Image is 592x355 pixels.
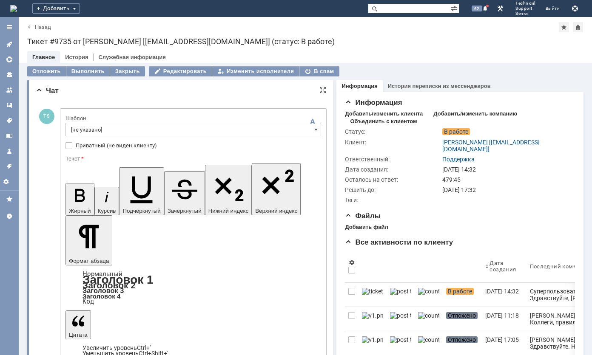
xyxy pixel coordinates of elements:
a: История [65,54,88,60]
span: Нижний индекс [208,208,249,214]
button: Верхний индекс [252,163,301,215]
span: Жирный [69,208,91,214]
span: Файлы [345,212,381,220]
a: Заголовок 3 [83,287,124,294]
img: counter.png [418,312,439,319]
a: Теги [3,114,16,127]
a: Шаблоны комментариев [3,99,16,112]
span: Настройки [348,259,355,266]
th: Дата создания [482,250,526,283]
div: На всю страницу [319,87,326,93]
a: post ticket.png [387,307,415,331]
button: Курсив [94,187,120,215]
span: Senior [515,11,535,16]
div: Формат абзаца [65,271,321,304]
span: Все активности по клиенту [345,238,453,246]
a: Общая аналитика [3,53,16,66]
div: Дата создания: [345,166,441,173]
span: Настройки [3,178,16,185]
a: [PERSON_NAME] [[EMAIL_ADDRESS][DOMAIN_NAME]] [442,139,540,152]
img: counter.png [418,336,439,343]
div: Статус: [345,128,441,135]
span: Чат [36,87,59,95]
div: 479:45 [442,176,571,183]
a: v1.png [359,307,387,331]
a: База знаний [3,129,16,143]
span: Курсив [98,208,116,214]
div: [DATE] 17:05 [485,336,519,343]
label: Приватный (не виден клиенту) [76,142,319,149]
div: Текст [65,156,319,161]
span: [DATE] 17:32 [442,186,476,193]
a: Правила автоматизации [3,160,16,173]
button: Цитата [65,310,91,339]
div: Сделать домашней страницей [573,22,583,32]
a: Отложено [443,307,482,331]
a: [DATE] 14:32 [482,283,526,307]
a: Перейти в интерфейс администратора [495,3,505,14]
a: v1.png [359,331,387,355]
button: Подчеркнутый [119,167,164,215]
img: logo [10,5,17,12]
div: Добавить в избранное [559,22,569,32]
a: ticket_notification.png [359,283,387,307]
button: Жирный [65,183,94,215]
button: Зачеркнутый [164,171,205,215]
span: Верхний индекс [255,208,297,214]
img: post ticket.png [390,288,411,295]
div: Добавить [32,3,80,14]
div: [DATE] 11:18 [485,312,519,319]
a: counter.png [415,283,443,307]
button: Формат абзаца [65,215,112,265]
a: Главное [32,54,55,60]
a: Перейти на домашнюю страницу [10,5,17,12]
div: Добавить/изменить компанию [433,110,517,117]
a: Клиенты [3,68,16,82]
a: Код [83,298,94,305]
div: Добавить/изменить клиента [345,110,423,117]
a: counter.png [415,331,443,355]
span: Подчеркнутый [122,208,160,214]
span: Расширенный поиск [450,4,459,12]
span: Technical [515,1,535,6]
div: Шаблон [65,116,319,121]
a: Служебная информация [98,54,165,60]
a: Отложено [443,331,482,355]
div: [DATE] 14:32 [442,166,571,173]
a: Заголовок 2 [83,280,136,290]
a: post ticket.png [387,331,415,355]
img: ticket_notification.png [362,288,383,295]
a: [DATE] 17:05 [482,331,526,355]
button: Сохранить лог [570,3,580,14]
a: Мой профиль [3,144,16,158]
img: post ticket.png [390,312,411,319]
a: Активности [3,37,16,51]
div: Дата создания [490,260,516,273]
div: Теги: [345,197,441,203]
div: Тикет #9735 от [PERSON_NAME] [[EMAIL_ADDRESS][DOMAIN_NAME]] (статус: В работе) [27,37,583,46]
span: Цитата [69,332,88,338]
span: 62 [472,6,482,11]
a: В работе [443,283,482,307]
a: Информация [342,83,377,89]
div: Ответственный: [345,156,441,163]
a: Команды и агенты [3,83,16,97]
span: [STREET_ADDRESS] 3 [20,45,81,52]
div: Решить до: [345,186,441,193]
span: В работе [446,288,474,295]
span: Support [515,6,535,11]
a: Настройки [3,175,16,189]
a: [DATE] 11:18 [482,307,526,331]
img: v1.png [362,336,383,343]
a: История переписки из мессенджеров [388,83,491,89]
img: v1.png [362,312,383,319]
a: Заголовок 1 [83,273,154,286]
span: Ctrl+' [137,344,151,351]
span: TS [39,109,54,124]
span: Информация [345,99,402,107]
a: counter.png [415,307,443,331]
div: Клиент: [345,139,441,146]
div: [DATE] 14:32 [485,288,519,295]
button: Нижний индекс [205,165,252,215]
img: counter.png [418,288,439,295]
